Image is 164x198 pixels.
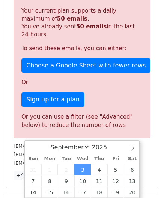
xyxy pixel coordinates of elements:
[21,79,143,86] p: Or
[74,156,91,161] span: Wed
[25,164,42,175] span: August 31, 2025
[107,164,124,175] span: September 5, 2025
[124,164,140,175] span: September 6, 2025
[107,186,124,198] span: September 19, 2025
[124,186,140,198] span: September 20, 2025
[124,156,140,161] span: Sat
[124,175,140,186] span: September 13, 2025
[25,175,42,186] span: September 7, 2025
[74,164,91,175] span: September 3, 2025
[91,156,107,161] span: Thu
[57,15,87,22] strong: 50 emails
[21,113,143,130] div: Or you can use a filter (see "Advanced" below) to reduce the number of rows
[76,23,107,30] strong: 50 emails
[41,175,58,186] span: September 8, 2025
[91,175,107,186] span: September 11, 2025
[14,152,97,157] small: [EMAIL_ADDRESS][DOMAIN_NAME]
[21,45,143,52] p: To send these emails, you can either:
[58,186,74,198] span: September 16, 2025
[58,164,74,175] span: September 2, 2025
[25,156,42,161] span: Sun
[41,156,58,161] span: Mon
[91,186,107,198] span: September 18, 2025
[74,175,91,186] span: September 10, 2025
[107,175,124,186] span: September 12, 2025
[14,160,97,166] small: [EMAIL_ADDRESS][DOMAIN_NAME]
[58,156,74,161] span: Tue
[14,143,97,149] small: [EMAIL_ADDRESS][DOMAIN_NAME]
[21,7,143,39] p: Your current plan supports a daily maximum of . You've already sent in the last 24 hours.
[74,186,91,198] span: September 17, 2025
[107,156,124,161] span: Fri
[21,92,84,107] a: Sign up for a plan
[41,164,58,175] span: September 1, 2025
[21,58,150,73] a: Choose a Google Sheet with fewer rows
[91,164,107,175] span: September 4, 2025
[25,186,42,198] span: September 14, 2025
[58,175,74,186] span: September 9, 2025
[126,162,164,198] iframe: Chat Widget
[41,186,58,198] span: September 15, 2025
[14,171,45,180] a: +47 more
[90,144,117,151] input: Year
